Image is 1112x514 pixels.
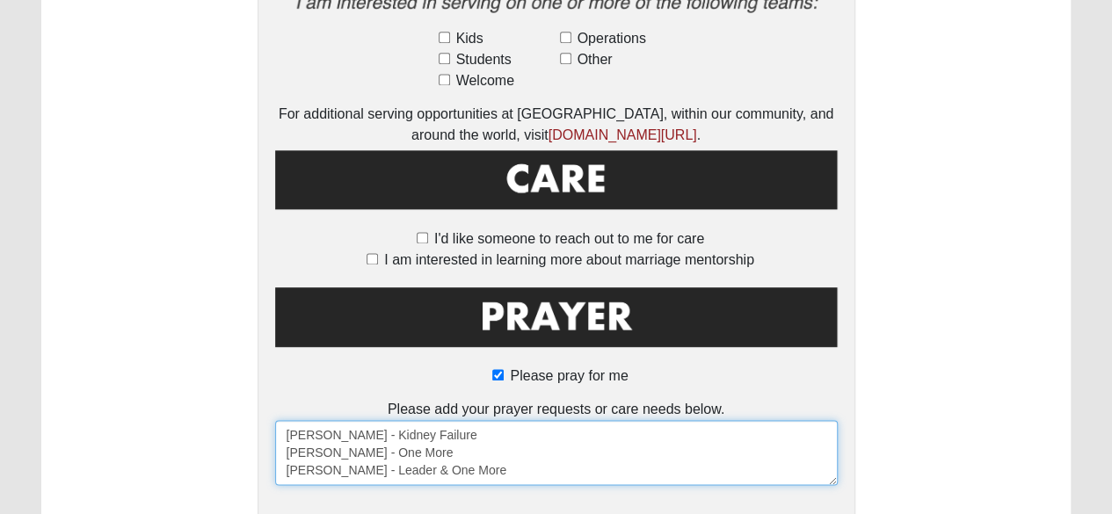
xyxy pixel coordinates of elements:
input: Operations [560,32,571,43]
div: Please add your prayer requests or care needs below. [275,399,838,485]
a: [DOMAIN_NAME][URL] [549,127,697,142]
div: For additional serving opportunities at [GEOGRAPHIC_DATA], within our community, and around the w... [275,104,838,146]
input: I'd like someone to reach out to me for care [417,232,428,243]
span: Welcome [456,70,514,91]
span: Operations [578,28,646,49]
span: Students [456,49,512,70]
input: Other [560,53,571,64]
img: Prayer.png [275,283,838,362]
input: Please pray for me [492,369,504,380]
input: Welcome [439,74,450,85]
input: Kids [439,32,450,43]
span: I'd like someone to reach out to me for care [434,231,704,246]
span: I am interested in learning more about marriage mentorship [384,252,754,267]
input: I am interested in learning more about marriage mentorship [367,253,378,264]
span: Kids [456,28,483,49]
span: Please pray for me [510,368,628,383]
img: Care.png [275,146,838,225]
span: Other [578,49,613,70]
input: Students [439,53,450,64]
